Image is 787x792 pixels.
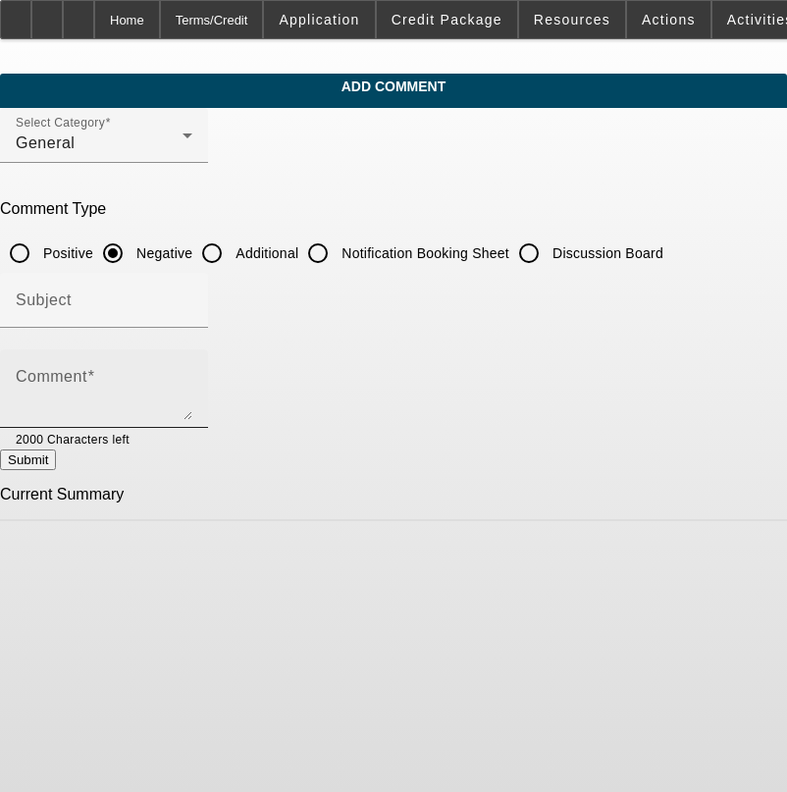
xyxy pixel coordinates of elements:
[264,1,374,38] button: Application
[642,12,696,27] span: Actions
[132,243,192,263] label: Negative
[627,1,710,38] button: Actions
[534,12,610,27] span: Resources
[15,79,772,94] span: Add Comment
[519,1,625,38] button: Resources
[338,243,509,263] label: Notification Booking Sheet
[16,368,87,385] mat-label: Comment
[16,291,72,308] mat-label: Subject
[16,134,75,151] span: General
[377,1,517,38] button: Credit Package
[279,12,359,27] span: Application
[39,243,93,263] label: Positive
[232,243,298,263] label: Additional
[549,243,663,263] label: Discussion Board
[16,117,105,130] mat-label: Select Category
[392,12,502,27] span: Credit Package
[16,428,130,449] mat-hint: 2000 Characters left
